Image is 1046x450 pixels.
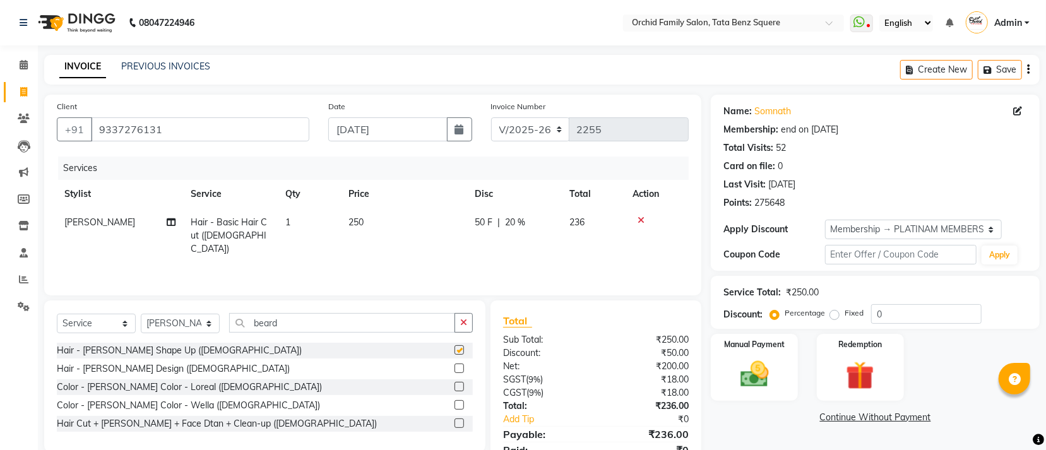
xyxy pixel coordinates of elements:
div: Hair - [PERSON_NAME] Design ([DEMOGRAPHIC_DATA]) [57,362,290,376]
input: Search by Name/Mobile/Email/Code [91,117,309,141]
div: Discount: [723,308,763,321]
a: Continue Without Payment [713,411,1037,424]
div: Total Visits: [723,141,773,155]
div: ( ) [494,373,596,386]
div: ₹250.00 [596,333,698,346]
div: Color - [PERSON_NAME] Color - Loreal ([DEMOGRAPHIC_DATA]) [57,381,322,394]
button: Create New [900,60,973,80]
div: Discount: [494,346,596,360]
a: Add Tip [494,413,613,426]
span: Admin [994,16,1022,30]
div: Service Total: [723,286,781,299]
span: | [497,216,500,229]
div: Membership: [723,123,778,136]
input: Search or Scan [229,313,455,333]
div: end on [DATE] [781,123,838,136]
label: Date [328,101,345,112]
th: Service [183,180,278,208]
span: Total [503,314,532,328]
button: Apply [982,246,1018,264]
div: ₹250.00 [786,286,819,299]
span: 236 [569,216,585,228]
label: Client [57,101,77,112]
span: SGST [503,374,526,385]
div: ₹236.00 [596,400,698,413]
div: Services [58,157,698,180]
a: PREVIOUS INVOICES [121,61,210,72]
div: Last Visit: [723,178,766,191]
span: 9% [528,374,540,384]
div: Points: [723,196,752,210]
img: _gift.svg [837,358,883,393]
label: Redemption [838,339,882,350]
span: Hair - Basic Hair Cut ([DEMOGRAPHIC_DATA]) [191,216,267,254]
th: Qty [278,180,341,208]
div: ₹200.00 [596,360,698,373]
label: Invoice Number [491,101,546,112]
div: Net: [494,360,596,373]
label: Manual Payment [724,339,785,350]
span: [PERSON_NAME] [64,216,135,228]
div: Hair Cut + [PERSON_NAME] + Face Dtan + Clean-up ([DEMOGRAPHIC_DATA]) [57,417,377,430]
div: ₹50.00 [596,346,698,360]
div: Sub Total: [494,333,596,346]
img: Admin [966,11,988,33]
button: +91 [57,117,92,141]
th: Total [562,180,625,208]
button: Save [978,60,1022,80]
div: Apply Discount [723,223,824,236]
div: Name: [723,105,752,118]
div: [DATE] [768,178,795,191]
span: 250 [348,216,364,228]
div: ₹18.00 [596,373,698,386]
th: Price [341,180,467,208]
label: Fixed [845,307,864,319]
th: Action [625,180,689,208]
img: _cash.svg [732,358,778,391]
div: Color - [PERSON_NAME] Color - Wella ([DEMOGRAPHIC_DATA]) [57,399,320,412]
span: 9% [529,388,541,398]
div: Card on file: [723,160,775,173]
label: Percentage [785,307,825,319]
span: 50 F [475,216,492,229]
div: ₹236.00 [596,427,698,442]
div: 0 [778,160,783,173]
input: Enter Offer / Coupon Code [825,245,977,264]
a: Somnath [754,105,791,118]
span: 20 % [505,216,525,229]
span: 1 [285,216,290,228]
div: ₹0 [613,413,698,426]
div: Hair - [PERSON_NAME] Shape Up ([DEMOGRAPHIC_DATA]) [57,344,302,357]
th: Stylist [57,180,183,208]
div: 52 [776,141,786,155]
div: ( ) [494,386,596,400]
span: CGST [503,387,526,398]
b: 08047224946 [139,5,194,40]
div: 275648 [754,196,785,210]
div: Coupon Code [723,248,824,261]
div: Payable: [494,427,596,442]
img: logo [32,5,119,40]
div: ₹18.00 [596,386,698,400]
th: Disc [467,180,562,208]
div: Total: [494,400,596,413]
a: INVOICE [59,56,106,78]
